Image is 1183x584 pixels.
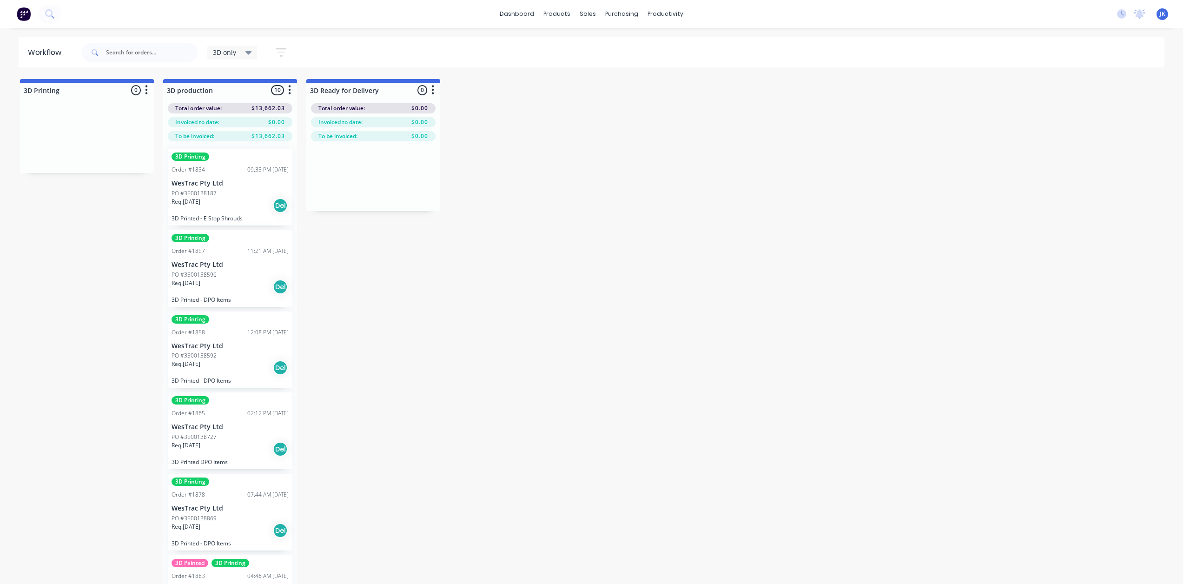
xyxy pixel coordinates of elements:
[172,559,208,567] div: 3D Painted
[318,104,365,113] span: Total order value:
[247,572,289,580] div: 04:46 AM [DATE]
[601,7,643,21] div: purchasing
[643,7,688,21] div: productivity
[172,296,289,303] p: 3D Printed - DPO Items
[172,360,200,368] p: Req. [DATE]
[247,247,289,255] div: 11:21 AM [DATE]
[247,409,289,418] div: 02:12 PM [DATE]
[168,230,292,307] div: 3D PrintingOrder #185711:21 AM [DATE]WesTrac Pty LtdPO #3500138596Req.[DATE]Del3D Printed - DPO I...
[168,392,292,469] div: 3D PrintingOrder #186502:12 PM [DATE]WesTrac Pty LtdPO #3500138727Req.[DATE]Del3D Printed DPO Items
[273,360,288,375] div: Del
[106,43,198,62] input: Search for orders...
[251,132,285,140] span: $13,662.03
[268,118,285,126] span: $0.00
[172,396,209,405] div: 3D Printing
[172,234,209,242] div: 3D Printing
[172,189,217,198] p: PO #3500138187
[172,478,209,486] div: 3D Printing
[175,118,219,126] span: Invoiced to date:
[168,312,292,388] div: 3D PrintingOrder #185812:08 PM [DATE]WesTrac Pty LtdPO #3500138592Req.[DATE]Del3D Printed - DPO I...
[172,504,289,512] p: WesTrac Pty Ltd
[495,7,539,21] a: dashboard
[172,153,209,161] div: 3D Printing
[318,132,357,140] span: To be invoiced:
[247,491,289,499] div: 07:44 AM [DATE]
[411,132,428,140] span: $0.00
[411,104,428,113] span: $0.00
[172,198,200,206] p: Req. [DATE]
[175,104,222,113] span: Total order value:
[172,572,205,580] div: Order #1883
[172,315,209,324] div: 3D Printing
[273,198,288,213] div: Del
[168,474,292,551] div: 3D PrintingOrder #187807:44 AM [DATE]WesTrac Pty LtdPO #3500138869Req.[DATE]Del3D Printed - DPO I...
[172,423,289,431] p: WesTrac Pty Ltd
[172,279,200,287] p: Req. [DATE]
[213,47,236,57] span: 3D only
[247,328,289,337] div: 12:08 PM [DATE]
[172,433,217,441] p: PO #3500138727
[539,7,575,21] div: products
[411,118,428,126] span: $0.00
[172,491,205,499] div: Order #1878
[172,377,289,384] p: 3D Printed - DPO Items
[273,523,288,538] div: Del
[172,271,217,279] p: PO #3500138596
[1160,10,1165,18] span: JK
[17,7,31,21] img: Factory
[172,352,217,360] p: PO #3500138592
[172,166,205,174] div: Order #1834
[28,47,66,58] div: Workflow
[318,118,363,126] span: Invoiced to date:
[172,514,217,523] p: PO #3500138869
[247,166,289,174] div: 09:33 PM [DATE]
[273,442,288,457] div: Del
[172,540,289,547] p: 3D Printed - DPO Items
[172,247,205,255] div: Order #1857
[172,409,205,418] div: Order #1865
[172,179,289,187] p: WesTrac Pty Ltd
[211,559,249,567] div: 3D Printing
[172,215,289,222] p: 3D Printed - E Stop Shrouds
[575,7,601,21] div: sales
[172,458,289,465] p: 3D Printed DPO Items
[273,279,288,294] div: Del
[172,441,200,450] p: Req. [DATE]
[172,523,200,531] p: Req. [DATE]
[168,149,292,226] div: 3D PrintingOrder #183409:33 PM [DATE]WesTrac Pty LtdPO #3500138187Req.[DATE]Del3D Printed - E Sto...
[251,104,285,113] span: $13,662.03
[172,261,289,269] p: WesTrac Pty Ltd
[172,342,289,350] p: WesTrac Pty Ltd
[172,328,205,337] div: Order #1858
[175,132,214,140] span: To be invoiced:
